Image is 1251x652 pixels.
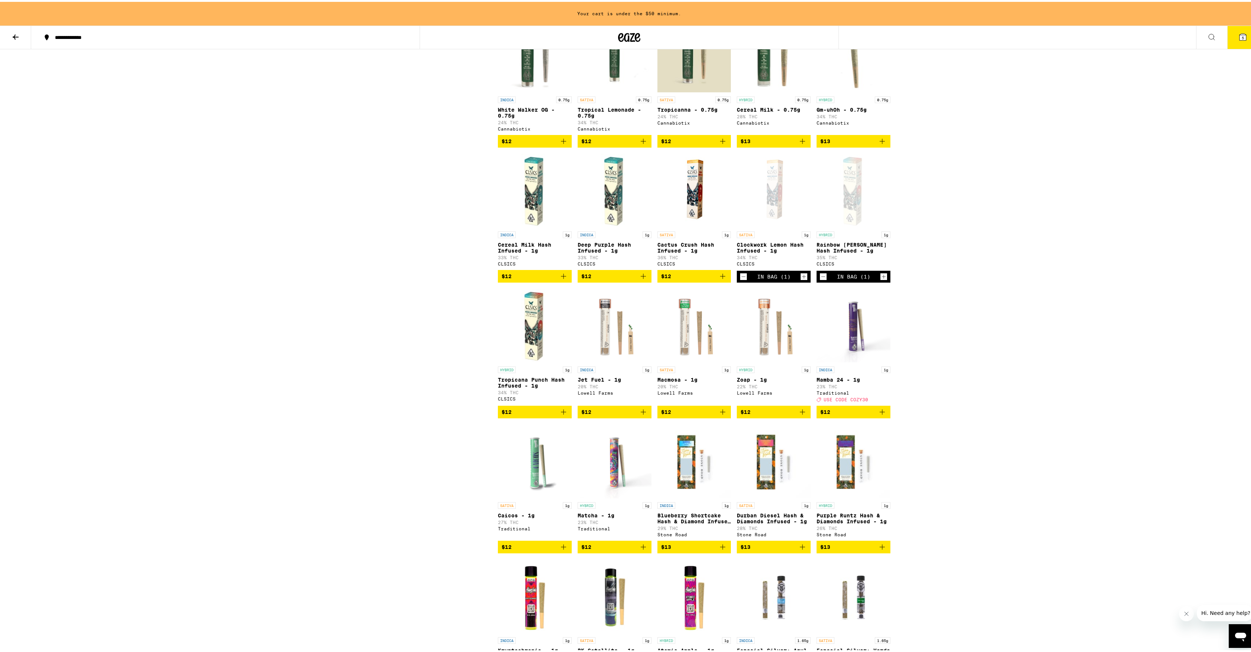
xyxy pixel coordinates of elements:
p: 27% THC [498,518,572,523]
img: Stone Road - Durban Diesel Hash & Diamonds Infused - 1g [737,422,811,497]
p: HYBRID [817,230,834,236]
button: Decrement [820,271,827,279]
div: CLSICS [578,260,651,264]
p: SATIVA [657,365,675,371]
a: Open page for Rainbow Beltz Hash Infused - 1g from CLSICS [817,152,890,269]
a: Open page for Purple Runtz Hash & Diamonds Infused - 1g from Stone Road [817,422,890,539]
p: INDICA [578,230,595,236]
iframe: Close message [1179,605,1194,619]
button: Add to bag [498,404,572,416]
div: Cannabiotix [817,119,890,124]
span: $13 [820,542,830,548]
span: $12 [661,136,671,142]
p: 28% THC [737,112,811,117]
a: Open page for Caicos - 1g from Traditional [498,422,572,539]
a: Open page for Mamba 24 - 1g from Traditional [817,287,890,404]
p: 34% THC [578,118,651,123]
p: Caicos - 1g [498,511,572,517]
p: 0.75g [556,95,572,101]
p: 1g [802,500,811,507]
div: Cannabiotix [737,119,811,124]
p: INDICA [498,95,516,101]
p: Mamba 24 - 1g [817,375,890,381]
p: SATIVA [737,230,755,236]
p: Tropical Lemonade - 0.75g [578,105,651,117]
p: 1g [881,230,890,236]
a: Open page for Zoap - 1g from Lowell Farms [737,287,811,404]
img: Alien Labs - Kryptochronic - 1g [498,557,572,632]
img: CLSICS - Tropicana Punch Hash Infused - 1g [498,287,572,361]
div: Lowell Farms [578,389,651,393]
a: Open page for Cereal Milk Hash Infused - 1g from CLSICS [498,152,572,268]
p: Gm-uhOh - 0.75g [817,105,890,111]
img: Stone Road - Blueberry Shortcake Hash & Diamond Infused - 1g [657,422,731,497]
p: 20% THC [657,382,731,387]
p: 28% THC [737,524,811,529]
span: $12 [820,407,830,413]
p: 0.75g [636,95,651,101]
img: CLSICS - Deep Purple Hash Infused - 1g [578,152,651,226]
p: Macmosa - 1g [657,375,731,381]
a: Open page for Durban Diesel Hash & Diamonds Infused - 1g from Stone Road [737,422,811,539]
div: Traditional [578,524,651,529]
a: Open page for Macmosa - 1g from Lowell Farms [657,287,731,404]
span: $12 [502,542,512,548]
a: Open page for Tropical Lemonade - 0.75g from Cannabiotix [578,17,651,133]
p: SATIVA [657,95,675,101]
span: $13 [741,136,751,142]
p: 1g [722,635,731,642]
button: Add to bag [737,539,811,551]
p: SATIVA [578,95,595,101]
img: Alien Labs - Atomic Apple - 1g [657,557,731,632]
img: El Blunto - Especial Silver: Verde Diamond Infused Blunt - 1.65g [817,557,890,632]
p: 1g [802,230,811,236]
p: Tropicanna - 0.75g [657,105,731,111]
a: Open page for Cereal Milk - 0.75g from Cannabiotix [737,17,811,133]
p: 24% THC [657,112,731,117]
span: $12 [502,136,512,142]
p: 20% THC [578,382,651,387]
img: Lowell Farms - Jet Fuel - 1g [578,287,651,361]
span: 5 [1242,34,1244,38]
button: Add to bag [817,539,890,551]
p: 29% THC [657,524,731,529]
button: Add to bag [498,133,572,146]
a: Open page for Clockwork Lemon Hash Infused - 1g from CLSICS [737,152,811,269]
p: 36% THC [657,253,731,258]
a: Open page for Tropicana Punch Hash Infused - 1g from CLSICS [498,287,572,404]
p: 34% THC [498,388,572,393]
p: 1g [722,230,731,236]
img: Traditional - Mamba 24 - 1g [817,287,890,361]
span: $12 [581,542,591,548]
p: 24% THC [498,118,572,123]
p: 22% THC [737,382,811,387]
p: Kryptochronic - 1g [498,646,572,652]
p: Blueberry Shortcake Hash & Diamond Infused - 1g [657,511,731,523]
p: Jet Fuel - 1g [578,375,651,381]
span: $12 [661,407,671,413]
a: Open page for Tropicanna - 0.75g from Cannabiotix [657,17,731,133]
div: CLSICS [498,395,572,399]
p: INDICA [498,230,516,236]
p: Purple Runtz Hash & Diamonds Infused - 1g [817,511,890,523]
img: CLSICS - Cereal Milk Hash Infused - 1g [498,152,572,226]
a: Open page for Jet Fuel - 1g from Lowell Farms [578,287,651,404]
p: 1g [802,365,811,371]
p: 1g [563,500,572,507]
p: Cactus Crush Hash Infused - 1g [657,240,731,252]
button: Add to bag [498,268,572,281]
p: 0.75g [875,95,890,101]
p: SATIVA [817,635,834,642]
div: Cannabiotix [578,125,651,129]
button: Decrement [740,271,747,279]
p: 1g [881,365,890,371]
div: CLSICS [737,260,811,264]
p: Deep Purple Hash Infused - 1g [578,240,651,252]
div: In Bag (1) [757,272,791,278]
span: $12 [581,271,591,277]
p: HYBRID [737,95,755,101]
p: 34% THC [817,112,890,117]
img: Cannabiotix - Gm-uhOh - 0.75g [817,17,890,91]
p: HYBRID [657,635,675,642]
button: Add to bag [578,268,651,281]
